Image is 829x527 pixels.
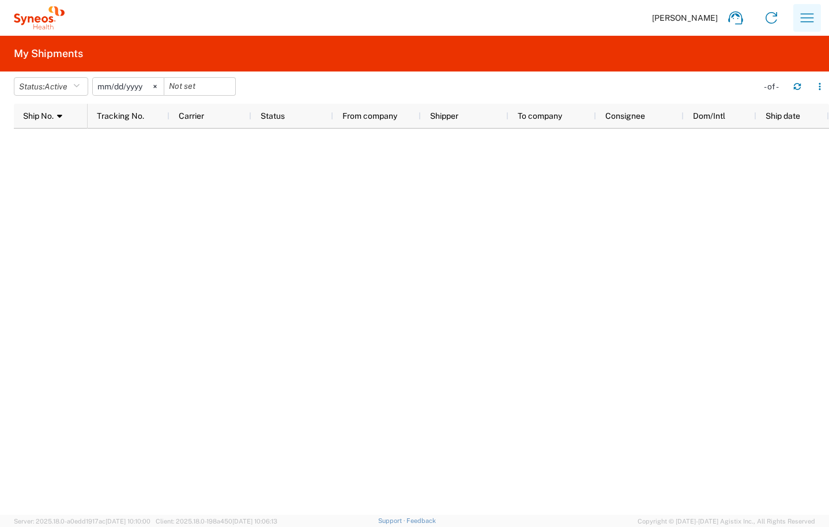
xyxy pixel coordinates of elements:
[406,517,436,524] a: Feedback
[164,78,235,95] input: Not set
[14,77,88,96] button: Status:Active
[93,78,164,95] input: Not set
[232,518,277,525] span: [DATE] 10:06:13
[693,111,725,121] span: Dom/Intl
[156,518,277,525] span: Client: 2025.18.0-198a450
[23,111,54,121] span: Ship No.
[638,516,815,526] span: Copyright © [DATE]-[DATE] Agistix Inc., All Rights Reserved
[14,47,83,61] h2: My Shipments
[14,518,150,525] span: Server: 2025.18.0-a0edd1917ac
[766,111,800,121] span: Ship date
[764,81,784,92] div: - of -
[652,13,718,23] span: [PERSON_NAME]
[44,82,67,91] span: Active
[605,111,645,121] span: Consignee
[105,518,150,525] span: [DATE] 10:10:00
[179,111,204,121] span: Carrier
[342,111,397,121] span: From company
[97,111,144,121] span: Tracking No.
[378,517,407,524] a: Support
[430,111,458,121] span: Shipper
[518,111,562,121] span: To company
[261,111,285,121] span: Status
